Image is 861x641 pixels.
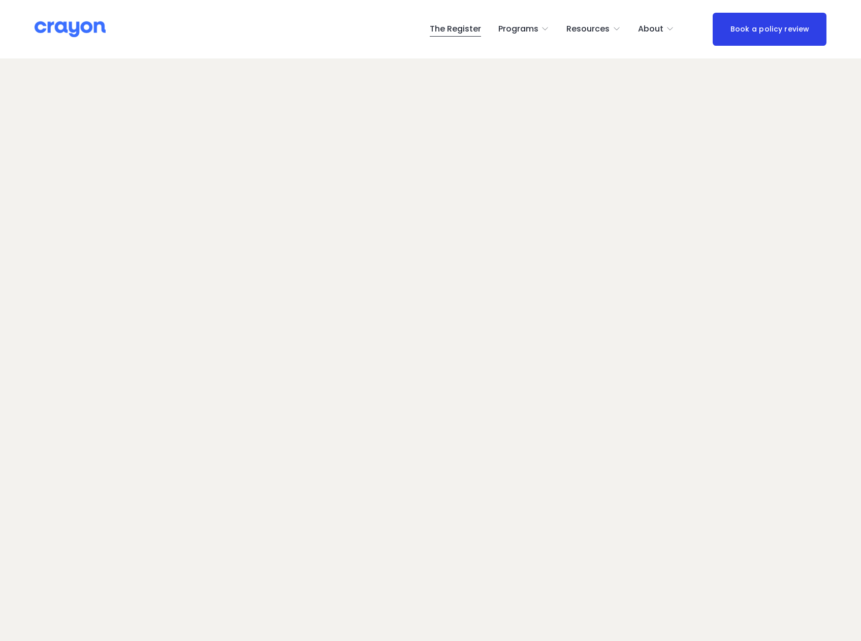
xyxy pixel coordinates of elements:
a: folder dropdown [638,21,675,37]
a: folder dropdown [566,21,621,37]
span: Resources [566,22,610,37]
span: About [638,22,663,37]
span: Programs [498,22,538,37]
a: Book a policy review [713,13,826,45]
img: Crayon [35,20,106,38]
a: folder dropdown [498,21,550,37]
a: The Register [430,21,481,37]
